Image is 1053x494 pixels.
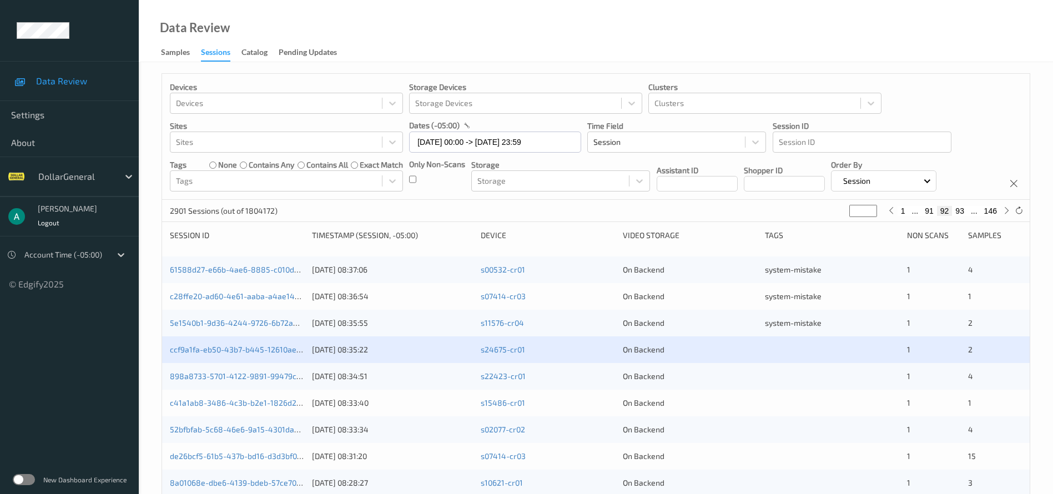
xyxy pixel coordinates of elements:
[312,344,473,355] div: [DATE] 08:35:22
[481,345,525,354] a: s24675-cr01
[471,159,650,170] p: Storage
[279,47,337,61] div: Pending Updates
[623,424,757,435] div: On Backend
[898,206,909,216] button: 1
[623,264,757,275] div: On Backend
[744,165,825,176] p: Shopper ID
[765,265,822,274] span: system-mistake
[409,159,465,170] p: Only Non-Scans
[170,318,323,327] a: 5e1540b1-9d36-4244-9726-6b72a8f56d5c
[907,291,910,301] span: 1
[161,47,190,61] div: Samples
[409,82,642,93] p: Storage Devices
[623,477,757,488] div: On Backend
[907,265,910,274] span: 1
[907,318,910,327] span: 1
[218,159,237,170] label: none
[160,22,230,33] div: Data Review
[481,371,526,381] a: s22423-cr01
[968,318,973,327] span: 2
[279,45,348,61] a: Pending Updates
[360,159,403,170] label: exact match
[623,371,757,382] div: On Backend
[481,230,615,241] div: Device
[170,425,319,434] a: 52bfbfab-5c68-46e6-9a15-4301da4717bc
[952,206,968,216] button: 93
[907,478,910,487] span: 1
[481,265,525,274] a: s00532-cr01
[968,206,981,216] button: ...
[312,317,473,329] div: [DATE] 08:35:55
[312,424,473,435] div: [DATE] 08:33:34
[909,206,922,216] button: ...
[170,205,278,216] p: 2901 Sessions (out of 1804172)
[201,47,230,62] div: Sessions
[657,165,738,176] p: Assistant ID
[587,120,766,132] p: Time Field
[481,398,525,407] a: s15486-cr01
[968,451,976,461] span: 15
[249,159,294,170] label: contains any
[481,478,523,487] a: s10621-cr01
[170,265,325,274] a: 61588d27-e66b-4ae6-8885-c010d3dd4ec6
[481,291,526,301] a: s07414-cr03
[312,397,473,409] div: [DATE] 08:33:40
[623,397,757,409] div: On Backend
[170,291,321,301] a: c28ffe20-ad60-4e61-aaba-a4ae14be225a
[907,371,910,381] span: 1
[981,206,1000,216] button: 146
[907,398,910,407] span: 1
[170,478,321,487] a: 8a01068e-dbe6-4139-bdeb-57ce70a1e67c
[481,451,526,461] a: s07414-cr03
[161,45,201,61] a: Samples
[773,120,951,132] p: Session ID
[907,451,910,461] span: 1
[170,371,323,381] a: 898a8733-5701-4122-9891-99479ccb8078
[312,477,473,488] div: [DATE] 08:28:27
[968,371,973,381] span: 4
[312,451,473,462] div: [DATE] 08:31:20
[623,317,757,329] div: On Backend
[409,120,460,131] p: dates (-05:00)
[241,45,279,61] a: Catalog
[623,451,757,462] div: On Backend
[648,82,881,93] p: Clusters
[481,318,524,327] a: s11576-cr04
[623,344,757,355] div: On Backend
[765,230,899,241] div: Tags
[481,425,525,434] a: s02077-cr02
[968,345,973,354] span: 2
[968,265,973,274] span: 4
[170,345,319,354] a: ccf9a1fa-eb50-43b7-b445-12610ae90995
[623,291,757,302] div: On Backend
[170,120,403,132] p: Sites
[312,291,473,302] div: [DATE] 08:36:54
[170,230,304,241] div: Session ID
[907,230,961,241] div: Non Scans
[839,175,874,186] p: Session
[170,159,187,170] p: Tags
[170,82,403,93] p: Devices
[312,264,473,275] div: [DATE] 08:37:06
[765,318,822,327] span: system-mistake
[907,345,910,354] span: 1
[312,371,473,382] div: [DATE] 08:34:51
[968,425,973,434] span: 4
[623,230,757,241] div: Video Storage
[765,291,822,301] span: system-mistake
[937,206,953,216] button: 92
[831,159,936,170] p: Order By
[968,230,1022,241] div: Samples
[170,398,323,407] a: c41a1ab8-3486-4c3b-b2e1-1826d283be21
[968,478,973,487] span: 3
[921,206,937,216] button: 91
[968,291,971,301] span: 1
[170,451,317,461] a: de26bcf5-61b5-437b-bd16-d3d3bf0c8c9f
[306,159,348,170] label: contains all
[201,45,241,62] a: Sessions
[968,398,971,407] span: 1
[907,425,910,434] span: 1
[241,47,268,61] div: Catalog
[312,230,473,241] div: Timestamp (Session, -05:00)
